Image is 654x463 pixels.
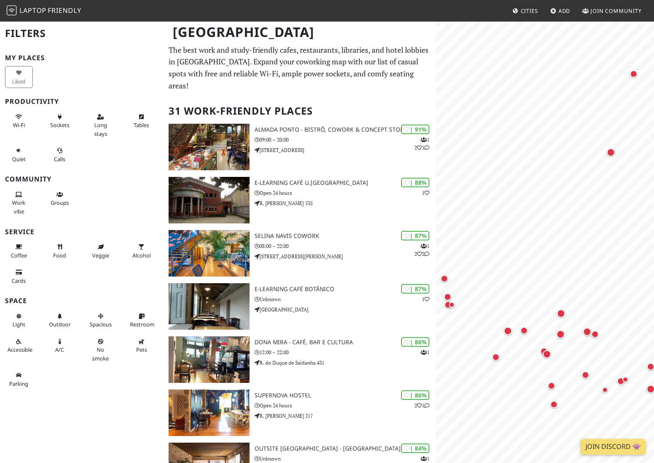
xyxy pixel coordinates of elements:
div: | 86% [401,337,429,347]
h1: [GEOGRAPHIC_DATA] [166,21,434,44]
span: Stable Wi-Fi [13,121,25,129]
button: Long stays [87,110,115,140]
div: Map marker [628,69,639,79]
h3: Community [5,175,159,183]
p: Open 24 hours [255,189,436,197]
button: Food [46,240,73,262]
a: E-learning Café Botânico | 87% 1 E-learning Café Botânico Unknown [GEOGRAPHIC_DATA] [164,283,436,330]
div: Map marker [581,326,593,338]
div: Map marker [541,348,553,360]
span: Power sockets [50,121,69,129]
button: Restroom [127,309,155,331]
div: | 91% [401,125,429,134]
span: Coffee [11,252,27,259]
p: 12:00 – 22:00 [255,348,436,356]
button: No smoke [87,335,115,365]
button: Outdoor [46,309,73,331]
span: People working [12,199,25,215]
span: Accessible [7,346,32,353]
h3: E-learning Café Botânico [255,286,436,293]
span: Air conditioned [55,346,64,353]
p: [STREET_ADDRESS] [255,146,436,154]
div: Map marker [549,399,559,410]
button: Wi-Fi [5,110,33,132]
div: | 87% [401,231,429,240]
p: [STREET_ADDRESS][PERSON_NAME] [255,252,436,260]
h3: Service [5,228,159,236]
p: R. do Duque de Saldanha 431 [255,359,436,367]
h3: Space [5,297,159,305]
button: Work vibe [5,188,33,218]
p: Open 24 hours [255,402,436,409]
p: 1 [421,348,429,356]
span: Group tables [51,199,69,206]
h3: e-learning Café U.[GEOGRAPHIC_DATA] [255,179,436,186]
div: Map marker [539,346,549,357]
a: e-learning Café U.Porto | 88% 1 e-learning Café U.[GEOGRAPHIC_DATA] Open 24 hours R. [PERSON_NAME... [164,177,436,223]
a: Selina Navis CoWork | 87% 122 Selina Navis CoWork 08:00 – 22:00 [STREET_ADDRESS][PERSON_NAME] [164,230,436,277]
button: Accessible [5,335,33,357]
p: 2 1 [414,402,429,409]
span: Credit cards [12,277,26,284]
img: LaptopFriendly [7,5,17,15]
p: 09:00 – 20:00 [255,136,436,144]
button: Spacious [87,309,115,331]
h2: 31 Work-Friendly Places [169,98,431,124]
div: Map marker [555,308,567,319]
button: Veggie [87,240,115,262]
div: Map marker [490,352,501,363]
button: Cards [5,265,33,287]
button: Tables [127,110,155,132]
a: Almada Ponto - Bistrô, Cowork & Concept Store | 91% 121 Almada Ponto - Bistrô, Cowork & Concept S... [164,124,436,170]
h3: Almada Ponto - Bistrô, Cowork & Concept Store [255,126,436,133]
div: Map marker [600,385,610,395]
a: Supernova Hostel | 86% 21 Supernova Hostel Open 24 hours R. [PERSON_NAME] 217 [164,390,436,436]
img: Dona Mira - Café, Bar e Cultura [169,336,250,383]
span: Natural light [12,321,25,328]
div: Map marker [443,299,453,310]
div: | 88% [401,178,429,187]
span: Smoke free [92,346,109,362]
p: The best work and study-friendly cafes, restaurants, libraries, and hotel lobbies in [GEOGRAPHIC_... [169,44,431,92]
div: | 86% [401,390,429,400]
div: Map marker [580,370,591,380]
div: Map marker [555,328,566,340]
span: Parking [9,380,28,387]
div: Map marker [447,300,457,310]
button: Groups [46,188,73,210]
span: Quiet [12,155,26,163]
span: Food [53,252,66,259]
button: Calls [46,144,73,166]
h3: Selina Navis CoWork [255,233,436,240]
p: 1 2 2 [414,242,429,258]
div: Map marker [546,380,557,391]
a: Cities [509,3,541,18]
h3: Dona Mira - Café, Bar e Cultura [255,339,436,346]
img: Selina Navis CoWork [169,230,250,277]
p: R. [PERSON_NAME] 217 [255,412,436,420]
p: Unknown [255,295,436,303]
img: Almada Ponto - Bistrô, Cowork & Concept Store [169,124,250,170]
p: 1 2 1 [414,136,429,152]
span: Video/audio calls [54,155,65,163]
h3: My Places [5,54,159,62]
div: | 87% [401,284,429,294]
h2: Filters [5,21,159,46]
img: E-learning Café Botânico [169,283,250,330]
button: Light [5,309,33,331]
p: 1 [422,189,429,197]
span: Restroom [130,321,154,328]
span: Add [558,7,571,15]
img: Supernova Hostel [169,390,250,436]
p: 08:00 – 22:00 [255,242,436,250]
h3: Productivity [5,98,159,105]
button: Pets [127,335,155,357]
span: Alcohol [132,252,151,259]
a: LaptopFriendly LaptopFriendly [7,4,81,18]
span: Veggie [92,252,109,259]
img: e-learning Café U.Porto [169,177,250,223]
a: Join Community [579,3,645,18]
button: Quiet [5,144,33,166]
span: Work-friendly tables [134,121,149,129]
span: Pet friendly [136,346,147,353]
